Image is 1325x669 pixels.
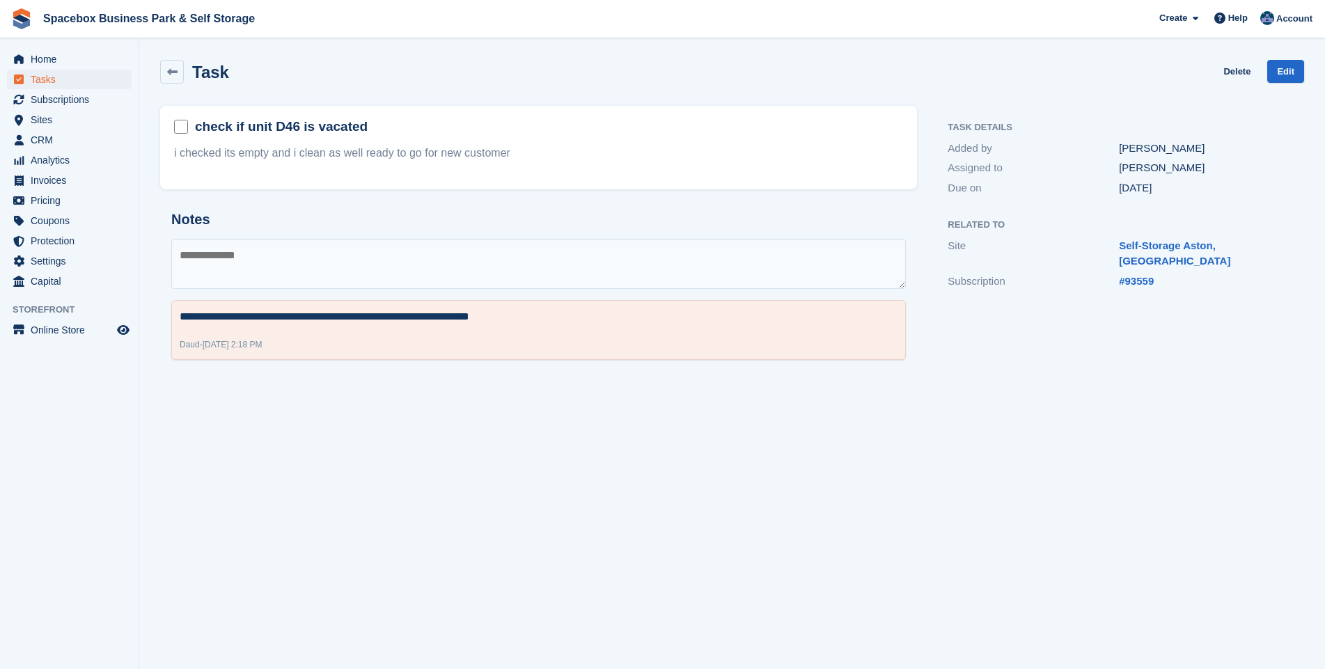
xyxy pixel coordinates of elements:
[1267,60,1304,83] a: Edit
[7,211,132,230] a: menu
[1228,11,1248,25] span: Help
[31,320,114,340] span: Online Store
[115,322,132,338] a: Preview store
[7,191,132,210] a: menu
[1119,180,1290,196] div: [DATE]
[1276,12,1312,26] span: Account
[31,171,114,190] span: Invoices
[948,160,1119,176] div: Assigned to
[1260,11,1274,25] img: Daud
[948,220,1290,230] h2: Related to
[31,49,114,69] span: Home
[948,238,1119,269] div: Site
[1119,160,1290,176] div: [PERSON_NAME]
[7,49,132,69] a: menu
[31,90,114,109] span: Subscriptions
[31,271,114,291] span: Capital
[7,150,132,170] a: menu
[1119,239,1230,267] a: Self-Storage Aston, [GEOGRAPHIC_DATA]
[13,303,139,317] span: Storefront
[948,141,1119,157] div: Added by
[1159,11,1187,25] span: Create
[174,145,903,178] div: i checked its empty and i clean as well ready to go for new customer
[7,171,132,190] a: menu
[1119,275,1154,287] a: #93559
[31,231,114,251] span: Protection
[1223,60,1250,83] a: Delete
[31,70,114,89] span: Tasks
[192,63,229,81] h2: Task
[7,110,132,129] a: menu
[7,271,132,291] a: menu
[38,7,260,30] a: Spacebox Business Park & Self Storage
[7,70,132,89] a: menu
[31,150,114,170] span: Analytics
[180,340,200,349] span: Daud
[7,231,132,251] a: menu
[11,8,32,29] img: stora-icon-8386f47178a22dfd0bd8f6a31ec36ba5ce8667c1dd55bd0f319d3a0aa187defe.svg
[180,338,262,351] div: -
[7,90,132,109] a: menu
[31,191,114,210] span: Pricing
[7,320,132,340] a: menu
[948,180,1119,196] div: Due on
[203,340,262,349] span: [DATE] 2:18 PM
[7,251,132,271] a: menu
[31,130,114,150] span: CRM
[7,130,132,150] a: menu
[31,211,114,230] span: Coupons
[948,123,1290,133] h2: Task Details
[1119,141,1290,157] div: [PERSON_NAME]
[948,274,1119,290] div: Subscription
[171,212,906,228] h2: Notes
[31,251,114,271] span: Settings
[195,118,368,136] h2: check if unit D46 is vacated
[31,110,114,129] span: Sites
